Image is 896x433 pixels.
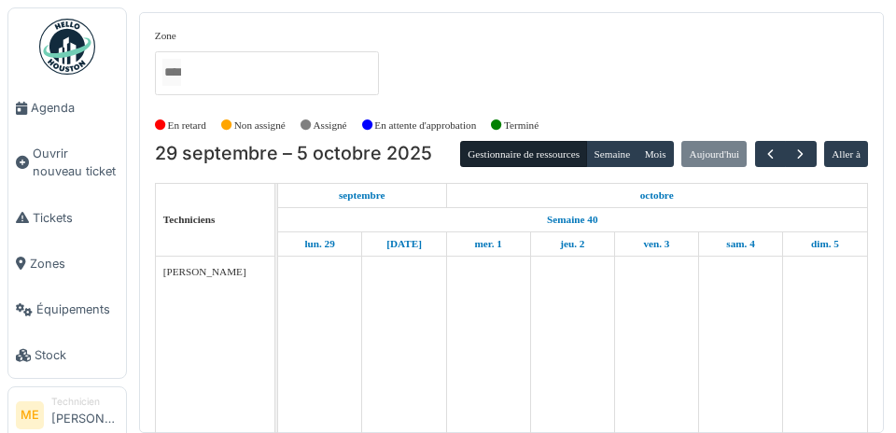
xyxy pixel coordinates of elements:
[374,118,476,133] label: En attente d'approbation
[8,131,126,194] a: Ouvrir nouveau ticket
[155,28,176,44] label: Zone
[8,195,126,241] a: Tickets
[334,184,390,207] a: 29 septembre 2025
[168,118,206,133] label: En retard
[806,232,844,256] a: 5 octobre 2025
[16,401,44,429] li: ME
[542,208,602,231] a: Semaine 40
[637,141,674,167] button: Mois
[163,214,216,225] span: Techniciens
[30,255,119,272] span: Zones
[755,141,786,168] button: Précédent
[785,141,816,168] button: Suivant
[8,286,126,332] a: Équipements
[31,99,119,117] span: Agenda
[382,232,427,256] a: 30 septembre 2025
[33,209,119,227] span: Tickets
[35,346,119,364] span: Stock
[721,232,759,256] a: 4 octobre 2025
[586,141,637,167] button: Semaine
[504,118,539,133] label: Terminé
[300,232,339,256] a: 29 septembre 2025
[314,118,347,133] label: Assigné
[555,232,589,256] a: 2 octobre 2025
[8,241,126,286] a: Zones
[638,232,674,256] a: 3 octobre 2025
[39,19,95,75] img: Badge_color-CXgf-gQk.svg
[162,59,181,86] input: Tous
[163,266,246,277] span: [PERSON_NAME]
[8,85,126,131] a: Agenda
[681,141,747,167] button: Aujourd'hui
[460,141,587,167] button: Gestionnaire de ressources
[8,332,126,378] a: Stock
[51,395,119,409] div: Technicien
[234,118,286,133] label: Non assigné
[36,300,119,318] span: Équipements
[155,143,432,165] h2: 29 septembre – 5 octobre 2025
[824,141,868,167] button: Aller à
[469,232,506,256] a: 1 octobre 2025
[636,184,679,207] a: 1 octobre 2025
[33,145,119,180] span: Ouvrir nouveau ticket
